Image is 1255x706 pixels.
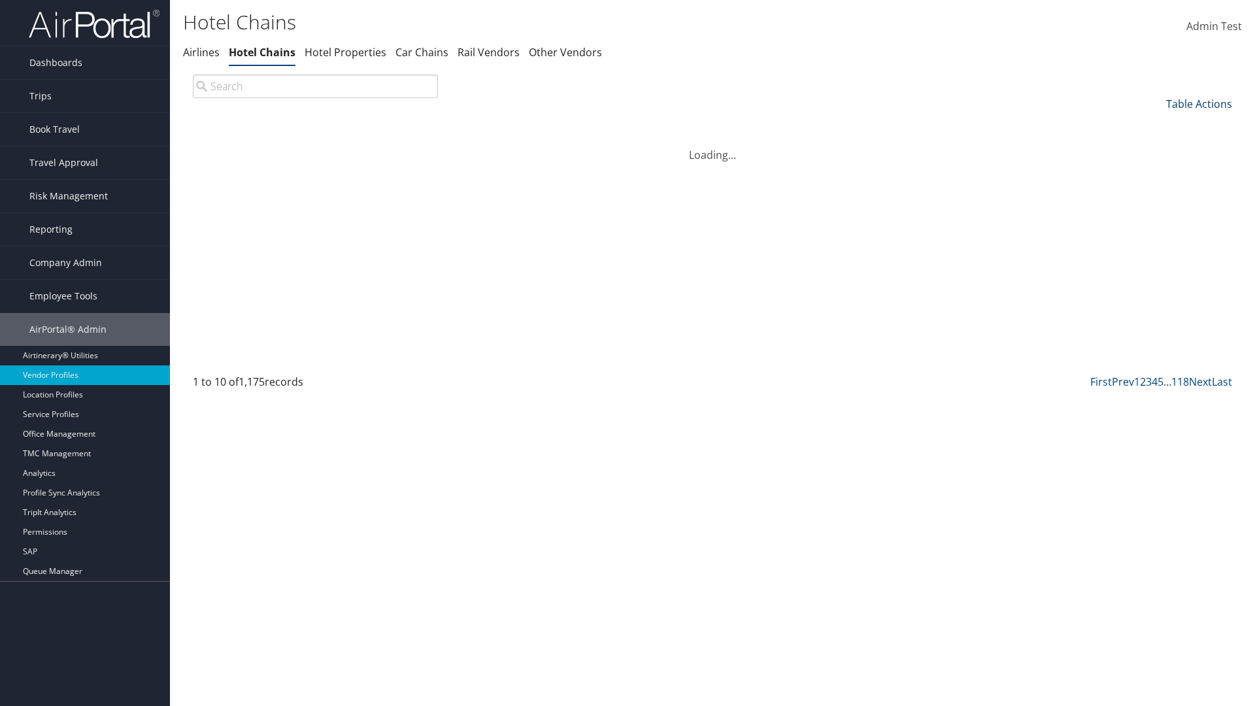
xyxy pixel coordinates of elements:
[239,375,265,389] span: 1,175
[229,45,295,59] a: Hotel Chains
[1186,19,1242,33] span: Admin Test
[1186,7,1242,47] a: Admin Test
[29,213,73,246] span: Reporting
[193,75,438,98] input: Search
[1090,375,1112,389] a: First
[29,113,80,146] span: Book Travel
[529,45,602,59] a: Other Vendors
[1112,375,1134,389] a: Prev
[29,280,97,312] span: Employee Tools
[1212,375,1232,389] a: Last
[183,45,220,59] a: Airlines
[1189,375,1212,389] a: Next
[1152,375,1158,389] a: 4
[1166,97,1232,111] a: Table Actions
[29,80,52,112] span: Trips
[1140,375,1146,389] a: 2
[29,46,82,79] span: Dashboards
[29,313,107,346] span: AirPortal® Admin
[183,131,1242,163] div: Loading...
[1163,375,1171,389] span: …
[183,8,889,36] h1: Hotel Chains
[1171,375,1189,389] a: 118
[1146,375,1152,389] a: 3
[1158,375,1163,389] a: 5
[29,8,159,39] img: airportal-logo.png
[305,45,386,59] a: Hotel Properties
[29,246,102,279] span: Company Admin
[1134,375,1140,389] a: 1
[395,45,448,59] a: Car Chains
[193,374,438,396] div: 1 to 10 of records
[29,180,108,212] span: Risk Management
[458,45,520,59] a: Rail Vendors
[29,146,98,179] span: Travel Approval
